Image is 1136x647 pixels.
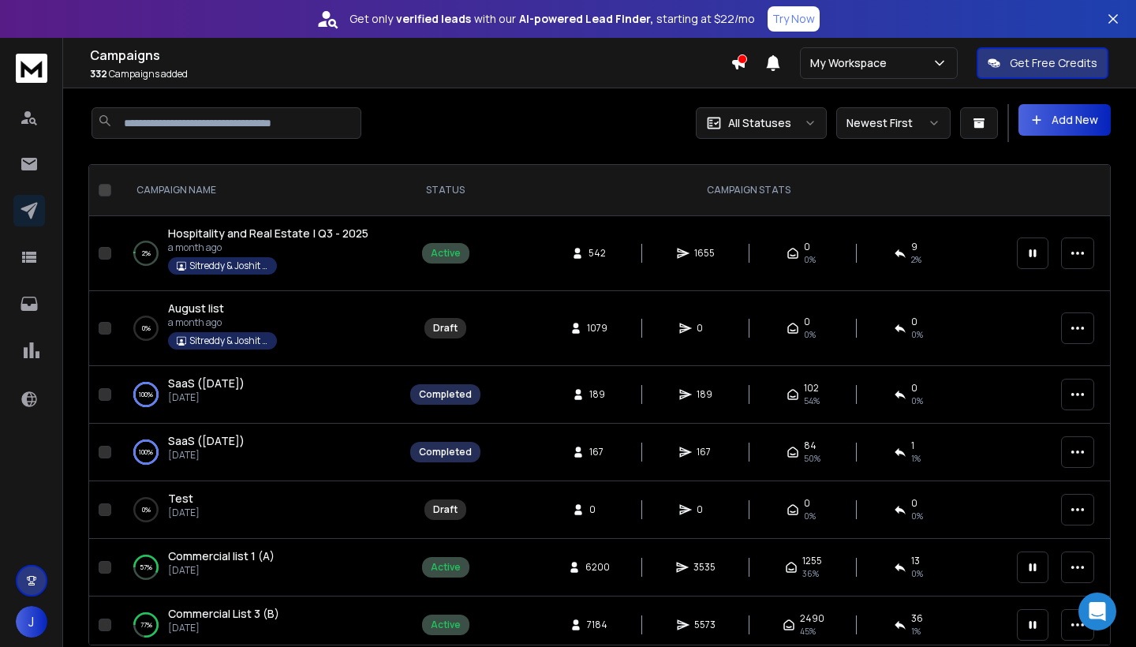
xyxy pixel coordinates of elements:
[587,619,607,631] span: 7184
[911,253,921,266] span: 2 %
[694,247,715,260] span: 1655
[118,539,401,597] td: 57%Commercial list 1 (A)[DATE]
[804,241,810,253] span: 0
[589,503,605,516] span: 0
[431,247,461,260] div: Active
[772,11,815,27] p: Try Now
[189,260,268,272] p: Sitreddy & Joshit Workspace
[804,328,816,341] span: 0%
[140,617,152,633] p: 77 %
[802,567,819,580] span: 36 %
[1078,593,1116,630] div: Open Intercom Messenger
[911,382,917,395] span: 0
[697,503,712,516] span: 0
[168,491,193,507] a: Test
[911,497,917,510] span: 0
[168,606,279,622] a: Commercial List 3 (B)
[804,439,816,452] span: 84
[396,11,471,27] strong: verified leads
[911,395,923,407] span: 0 %
[168,564,275,577] p: [DATE]
[168,548,275,563] span: Commercial list 1 (A)
[804,253,816,266] span: 0%
[118,165,401,216] th: CAMPAIGN NAME
[168,301,224,316] a: August list
[168,316,277,329] p: a month ago
[16,606,47,638] button: J
[697,388,712,401] span: 189
[142,320,151,336] p: 0 %
[168,622,279,634] p: [DATE]
[977,47,1108,79] button: Get Free Credits
[419,446,472,458] div: Completed
[118,481,401,539] td: 0%Test[DATE]
[168,507,200,519] p: [DATE]
[189,335,268,347] p: Sitreddy & Joshit Workspace
[90,67,107,80] span: 332
[911,510,923,522] span: 0%
[431,619,461,631] div: Active
[804,395,820,407] span: 54 %
[728,115,791,131] p: All Statuses
[168,548,275,564] a: Commercial list 1 (A)
[911,439,914,452] span: 1
[90,46,731,65] h1: Campaigns
[118,424,401,481] td: 100%SaaS ([DATE])[DATE]
[140,559,152,575] p: 57 %
[1018,104,1111,136] button: Add New
[804,382,819,395] span: 102
[168,376,245,391] a: SaaS ([DATE])
[142,502,151,518] p: 0 %
[911,316,917,328] span: 0
[168,606,279,621] span: Commercial List 3 (B)
[804,510,816,522] span: 0%
[118,366,401,424] td: 100%SaaS ([DATE])[DATE]
[168,433,245,449] a: SaaS ([DATE])
[802,555,822,567] span: 1255
[433,322,458,335] div: Draft
[1010,55,1097,71] p: Get Free Credits
[168,226,368,241] a: Hospitality and Real Estate | Q3 - 2025
[697,322,712,335] span: 0
[349,11,755,27] p: Get only with our starting at $22/mo
[90,68,731,80] p: Campaigns added
[911,452,921,465] span: 1 %
[693,561,716,574] span: 3535
[168,449,245,462] p: [DATE]
[810,55,893,71] p: My Workspace
[800,612,824,625] span: 2490
[431,561,461,574] div: Active
[589,247,606,260] span: 542
[585,561,610,574] span: 6200
[804,497,810,510] span: 0
[768,6,820,32] button: Try Now
[589,388,605,401] span: 189
[519,11,653,27] strong: AI-powered Lead Finder,
[911,612,923,625] span: 36
[168,433,245,448] span: SaaS ([DATE])
[911,625,921,638] span: 1 %
[168,241,368,254] p: a month ago
[139,387,153,402] p: 100 %
[142,245,151,261] p: 2 %
[804,316,810,328] span: 0
[419,388,472,401] div: Completed
[589,446,605,458] span: 167
[433,503,458,516] div: Draft
[139,444,153,460] p: 100 %
[168,376,245,391] span: SaaS ([DATE])
[490,165,1007,216] th: CAMPAIGN STATS
[16,54,47,83] img: logo
[911,241,917,253] span: 9
[118,291,401,366] td: 0%August lista month agoSitreddy & Joshit Workspace
[804,452,820,465] span: 50 %
[401,165,490,216] th: STATUS
[911,555,920,567] span: 13
[911,567,923,580] span: 0 %
[694,619,716,631] span: 5573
